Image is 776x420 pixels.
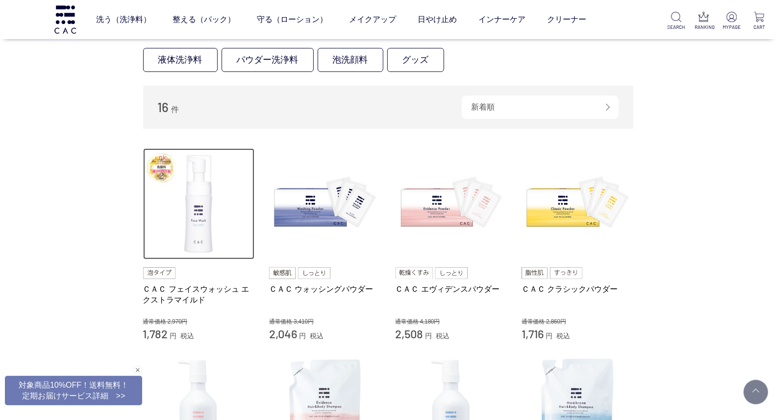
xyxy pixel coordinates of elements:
img: ＣＡＣ エヴィデンスパウダー [396,148,507,260]
img: ＣＡＣ ウォッシングパウダー [269,148,381,260]
img: 泡タイプ [143,267,175,279]
span: 2,508 [396,327,424,341]
a: 守る（ローション） [257,6,327,33]
span: 税込 [180,332,194,340]
div: 通常価格 3,410円 [269,318,381,326]
a: ＣＡＣ エヴィデンスパウダー [396,284,507,294]
a: 日やけ止め [418,6,457,33]
a: 整える（パック） [173,6,235,33]
span: 税込 [436,332,450,340]
a: クリーナー [547,6,586,33]
span: 件 [171,105,179,114]
a: CART [751,12,768,31]
span: 円 [299,332,306,340]
img: ＣＡＣ フェイスウォッシュ エクストラマイルド [143,148,255,260]
a: ＣＡＣ ウォッシングパウダー [269,284,381,294]
a: ＣＡＣ フェイスウォッシュ エクストラマイルド [143,284,255,305]
p: MYPAGE [723,23,740,31]
span: 税込 [556,332,570,340]
img: 脂性肌 [522,267,548,279]
div: 新着順 [462,95,619,119]
img: しっとり [435,267,468,279]
a: グッズ [387,48,444,72]
img: すっきり [550,267,582,279]
a: 泡洗顔料 [318,48,383,72]
a: メイクアップ [349,6,396,33]
span: 1,716 [522,327,544,341]
a: パウダー洗浄料 [222,48,314,72]
p: CART [751,23,768,31]
a: MYPAGE [723,12,740,31]
a: SEARCH [667,12,685,31]
a: RANKING [695,12,713,31]
span: 円 [546,332,552,340]
a: ＣＡＣ クラシックパウダー [522,284,633,294]
p: RANKING [695,23,713,31]
span: 円 [425,332,432,340]
a: 液体洗浄料 [143,48,218,72]
div: 通常価格 2,860円 [522,318,633,326]
div: 通常価格 4,180円 [396,318,507,326]
span: 税込 [310,332,324,340]
span: 円 [170,332,176,340]
span: 1,782 [143,327,168,341]
span: 2,046 [269,327,297,341]
img: logo [53,5,77,33]
img: ＣＡＣ クラシックパウダー [522,148,633,260]
a: インナーケア [478,6,526,33]
div: 通常価格 2,970円 [143,318,255,326]
span: 16 [158,99,169,115]
img: 敏感肌 [269,267,296,279]
a: 洗う（洗浄料） [96,6,151,33]
p: SEARCH [667,23,685,31]
img: しっとり [298,267,330,279]
img: 乾燥くすみ [396,267,433,279]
